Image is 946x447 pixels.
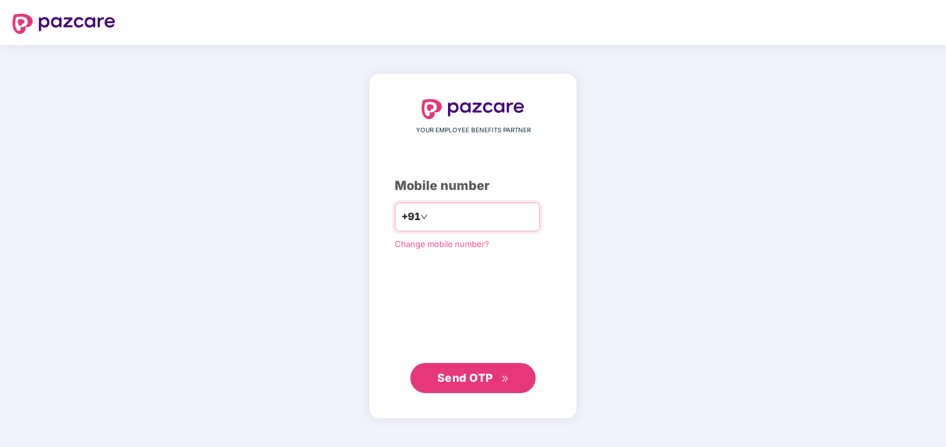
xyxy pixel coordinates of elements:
[422,99,524,119] img: logo
[416,125,531,135] span: YOUR EMPLOYEE BENEFITS PARTNER
[410,363,536,393] button: Send OTPdouble-right
[420,213,428,221] span: down
[395,176,551,196] div: Mobile number
[395,239,489,249] a: Change mobile number?
[13,14,115,34] img: logo
[402,209,420,224] span: +91
[501,375,509,383] span: double-right
[437,371,493,384] span: Send OTP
